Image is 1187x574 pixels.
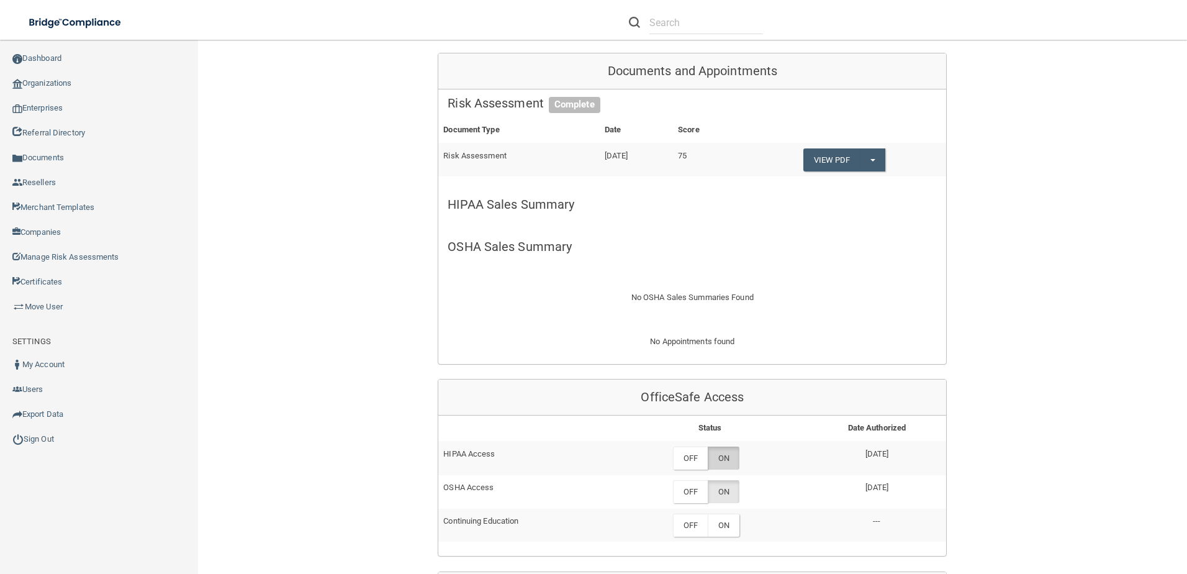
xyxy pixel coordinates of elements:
[803,148,860,171] a: View PDF
[600,143,673,176] td: [DATE]
[12,385,22,394] img: icon-users.e205127d.png
[708,447,739,470] label: ON
[438,509,612,542] td: Continuing Education
[438,441,612,475] td: HIPAA Access
[12,409,22,419] img: icon-export.b9366987.png
[448,96,937,110] h5: Risk Assessment
[19,10,133,35] img: bridge_compliance_login_screen.278c3ca4.svg
[438,334,946,364] div: No Appointments found
[12,334,51,349] label: SETTINGS
[438,53,946,89] div: Documents and Appointments
[12,54,22,64] img: ic_dashboard_dark.d01f4a41.png
[12,434,24,445] img: ic_power_dark.7ecde6b1.png
[12,178,22,188] img: ic_reseller.de258add.png
[812,480,941,495] p: [DATE]
[812,447,941,462] p: [DATE]
[673,117,742,143] th: Score
[438,275,946,320] div: No OSHA Sales Summaries Found
[438,475,612,509] td: OSHA Access
[549,97,600,113] span: Complete
[673,143,742,176] td: 75
[12,301,25,313] img: briefcase.64adab9b.png
[12,104,22,113] img: enterprise.0d942306.png
[12,79,22,89] img: organization-icon.f8decf85.png
[438,117,599,143] th: Document Type
[673,447,708,470] label: OFF
[12,153,22,163] img: icon-documents.8dae5593.png
[673,480,708,503] label: OFF
[649,11,763,34] input: Search
[708,514,739,537] label: ON
[12,360,22,370] img: ic_user_dark.df1a06c3.png
[612,416,807,441] th: Status
[600,117,673,143] th: Date
[448,198,937,211] h5: HIPAA Sales Summary
[708,480,739,503] label: ON
[629,17,640,28] img: ic-search.3b580494.png
[673,514,708,537] label: OFF
[807,416,946,441] th: Date Authorized
[438,380,946,416] div: OfficeSafe Access
[448,240,937,253] h5: OSHA Sales Summary
[438,143,599,176] td: Risk Assessment
[812,514,941,529] p: ---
